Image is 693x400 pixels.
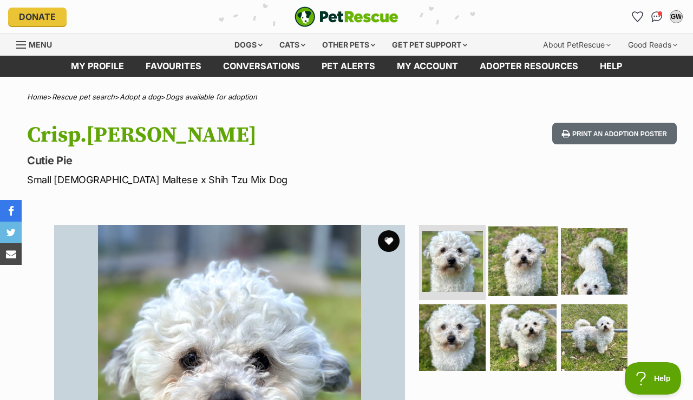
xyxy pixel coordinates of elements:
[384,34,475,56] div: Get pet support
[651,11,663,22] img: chat-41dd97257d64d25036548639549fe6c8038ab92f7586957e7f3b1b290dea8141.svg
[535,34,618,56] div: About PetRescue
[620,34,685,56] div: Good Reads
[386,56,469,77] a: My account
[648,8,665,25] a: Conversations
[227,34,270,56] div: Dogs
[27,172,423,187] p: Small [DEMOGRAPHIC_DATA] Maltese x Shih Tzu Mix Dog
[589,56,633,77] a: Help
[422,231,483,292] img: Photo of Crisp.P.Bacon
[625,362,682,395] iframe: Help Scout Beacon - Open
[27,92,47,101] a: Home
[378,230,400,252] button: favourite
[135,56,212,77] a: Favourites
[295,6,398,27] img: logo-e224e6f780fb5917bec1dbf3a21bbac754714ae5b6737aabdf751b685950b380.svg
[561,304,627,371] img: Photo of Crisp.P.Bacon
[272,34,313,56] div: Cats
[52,92,115,101] a: Rescue pet search
[29,40,52,49] span: Menu
[212,56,311,77] a: conversations
[16,34,60,54] a: Menu
[561,228,627,295] img: Photo of Crisp.P.Bacon
[629,8,685,25] ul: Account quick links
[166,92,257,101] a: Dogs available for adoption
[488,226,558,296] img: Photo of Crisp.P.Bacon
[629,8,646,25] a: Favourites
[315,34,383,56] div: Other pets
[671,11,682,22] div: GW
[311,56,386,77] a: Pet alerts
[60,56,135,77] a: My profile
[469,56,589,77] a: Adopter resources
[490,304,557,371] img: Photo of Crisp.P.Bacon
[27,123,423,148] h1: Crisp.[PERSON_NAME]
[120,92,161,101] a: Adopt a dog
[668,8,685,25] button: My account
[27,153,423,168] p: Cutie Pie
[295,6,398,27] a: PetRescue
[419,304,486,371] img: Photo of Crisp.P.Bacon
[8,8,67,26] a: Donate
[552,123,677,145] button: Print an adoption poster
